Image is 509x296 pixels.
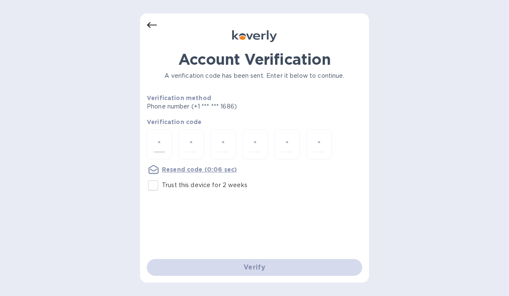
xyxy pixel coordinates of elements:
b: Verification method [147,95,211,101]
p: A verification code has been sent. Enter it below to continue. [147,71,362,80]
p: Trust this device for 2 weeks [162,181,247,190]
h1: Account Verification [147,50,362,68]
u: Resend code (0:06 sec) [162,166,237,173]
p: Verification code [147,118,362,126]
p: Phone number (+1 *** *** 1686) [147,102,301,111]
